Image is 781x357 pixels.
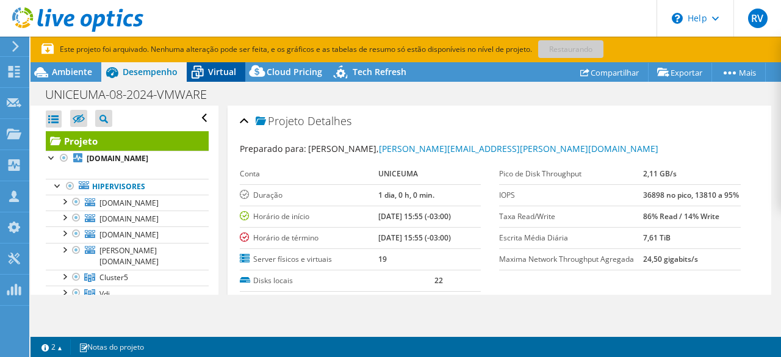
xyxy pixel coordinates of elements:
[748,9,768,28] span: RV
[711,63,766,82] a: Mais
[499,211,643,223] label: Taxa Read/Write
[46,226,209,242] a: [DOMAIN_NAME]
[499,189,643,201] label: IOPS
[240,211,379,223] label: Horário de início
[46,151,209,167] a: [DOMAIN_NAME]
[208,66,236,78] span: Virtual
[308,114,351,128] span: Detalhes
[46,270,209,286] a: Cluster5
[46,131,209,151] a: Projeto
[499,253,643,265] label: Maxima Network Throughput Agregada
[33,339,71,355] a: 2
[99,289,110,299] span: Vdi
[434,275,443,286] b: 22
[240,189,379,201] label: Duração
[378,233,451,243] b: [DATE] 15:55 (-03:00)
[52,66,92,78] span: Ambiente
[643,190,739,200] b: 36898 no pico, 13810 a 95%
[648,63,712,82] a: Exportar
[87,153,148,164] b: [DOMAIN_NAME]
[240,253,379,265] label: Server físicos e virtuais
[499,168,643,180] label: Pico de Disk Throughput
[378,211,451,222] b: [DATE] 15:55 (-03:00)
[378,168,418,179] b: UNICEUMA
[672,13,683,24] svg: \n
[643,254,698,264] b: 24,50 gigabits/s
[40,88,226,101] h1: UNICEUMA-08-2024-VMWARE
[46,195,209,211] a: [DOMAIN_NAME]
[499,232,643,244] label: Escrita Média Diária
[379,143,658,154] a: [PERSON_NAME][EMAIL_ADDRESS][PERSON_NAME][DOMAIN_NAME]
[70,339,153,355] a: Notas do projeto
[353,66,406,78] span: Tech Refresh
[240,275,434,287] label: Disks locais
[240,232,379,244] label: Horário de término
[308,143,658,154] span: [PERSON_NAME],
[99,245,159,267] span: [PERSON_NAME][DOMAIN_NAME]
[99,198,159,208] span: [DOMAIN_NAME]
[240,143,306,154] label: Preparado para:
[46,179,209,195] a: Hipervisores
[378,254,387,264] b: 19
[123,66,178,78] span: Desempenho
[46,286,209,301] a: Vdi
[643,233,671,243] b: 7,61 TiB
[99,229,159,240] span: [DOMAIN_NAME]
[99,272,128,283] span: Cluster5
[643,211,719,222] b: 86% Read / 14% Write
[571,63,649,82] a: Compartilhar
[643,168,677,179] b: 2,11 GB/s
[240,168,379,180] label: Conta
[41,43,639,56] p: Este projeto foi arquivado. Nenhuma alteração pode ser feita, e os gráficos e as tabelas de resum...
[378,190,434,200] b: 1 dia, 0 h, 0 min.
[46,211,209,226] a: [DOMAIN_NAME]
[46,243,209,270] a: [PERSON_NAME][DOMAIN_NAME]
[267,66,322,78] span: Cloud Pricing
[256,115,304,128] span: Projeto
[99,214,159,224] span: [DOMAIN_NAME]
